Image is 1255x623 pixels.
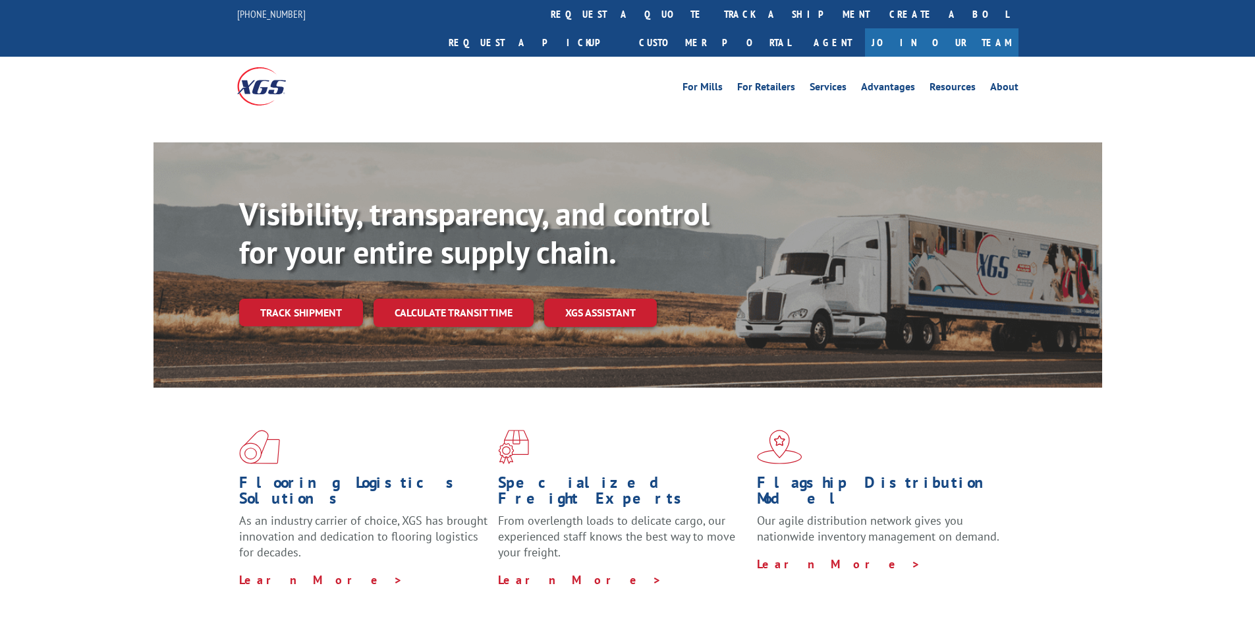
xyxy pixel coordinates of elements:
a: [PHONE_NUMBER] [237,7,306,20]
b: Visibility, transparency, and control for your entire supply chain. [239,193,710,272]
img: xgs-icon-flagship-distribution-model-red [757,430,802,464]
a: Agent [800,28,865,57]
a: Customer Portal [629,28,800,57]
a: XGS ASSISTANT [544,299,657,327]
a: Advantages [861,82,915,96]
a: Services [810,82,847,96]
a: For Mills [683,82,723,96]
h1: Flooring Logistics Solutions [239,475,488,513]
a: For Retailers [737,82,795,96]
a: Join Our Team [865,28,1018,57]
h1: Flagship Distribution Model [757,475,1006,513]
span: As an industry carrier of choice, XGS has brought innovation and dedication to flooring logistics... [239,513,488,560]
a: About [990,82,1018,96]
a: Learn More > [498,572,662,587]
p: From overlength loads to delicate cargo, our experienced staff knows the best way to move your fr... [498,513,747,572]
a: Learn More > [239,572,403,587]
a: Track shipment [239,299,363,326]
img: xgs-icon-focused-on-flooring-red [498,430,529,464]
a: Request a pickup [439,28,629,57]
h1: Specialized Freight Experts [498,475,747,513]
a: Learn More > [757,556,921,572]
span: Our agile distribution network gives you nationwide inventory management on demand. [757,513,999,544]
a: Resources [930,82,976,96]
a: Calculate transit time [374,299,534,327]
img: xgs-icon-total-supply-chain-intelligence-red [239,430,280,464]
